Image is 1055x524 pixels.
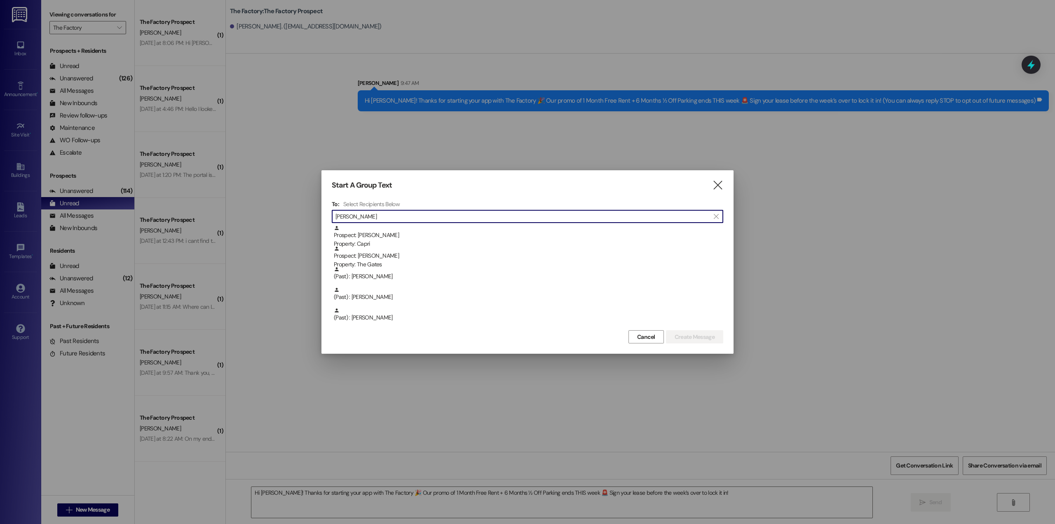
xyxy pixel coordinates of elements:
div: Prospect: [PERSON_NAME] [334,225,723,249]
div: (Past) : [PERSON_NAME] [334,308,723,322]
div: (Past) : [PERSON_NAME] [332,308,723,328]
i:  [712,181,723,190]
div: (Past) : [PERSON_NAME] [332,266,723,287]
div: Prospect: [PERSON_NAME] [334,246,723,269]
button: Create Message [666,330,723,343]
h3: To: [332,200,339,208]
div: Prospect: [PERSON_NAME]Property: The Gates [332,246,723,266]
div: (Past) : [PERSON_NAME] [334,266,723,281]
span: Cancel [637,333,655,341]
input: Search for any contact or apartment [335,211,710,222]
i:  [714,213,718,220]
button: Cancel [628,330,664,343]
div: Prospect: [PERSON_NAME]Property: Capri [332,225,723,246]
div: (Past) : [PERSON_NAME] [334,287,723,301]
div: Property: The Gates [334,260,723,269]
div: (Past) : [PERSON_NAME] [332,287,723,308]
button: Clear text [710,210,723,223]
h3: Start A Group Text [332,181,392,190]
h4: Select Recipients Below [343,200,400,208]
div: Property: Capri [334,240,723,248]
span: Create Message [675,333,715,341]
